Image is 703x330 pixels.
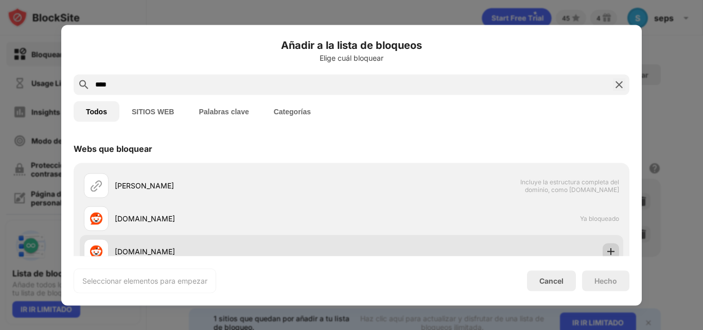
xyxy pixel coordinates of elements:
[78,78,90,91] img: search.svg
[90,179,102,192] img: url.svg
[513,178,619,193] span: Incluye la estructura completa del dominio, como [DOMAIN_NAME]
[115,246,351,257] div: [DOMAIN_NAME]
[115,180,351,191] div: [PERSON_NAME]
[539,276,564,285] div: Cancel
[594,276,617,285] div: Hecho
[186,101,261,121] button: Palabras clave
[261,101,323,121] button: Categorías
[74,143,152,153] div: Webs que bloquear
[90,245,102,257] img: favicons
[90,212,102,224] img: favicons
[119,101,186,121] button: SITIOS WEB
[74,54,629,62] div: Elige cuál bloquear
[82,275,207,286] div: Seleccionar elementos para empezar
[74,37,629,53] h6: Añadir a la lista de bloqueos
[613,78,625,91] img: search-close
[74,101,119,121] button: Todos
[580,215,619,222] span: Ya bloqueado
[115,213,351,224] div: [DOMAIN_NAME]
